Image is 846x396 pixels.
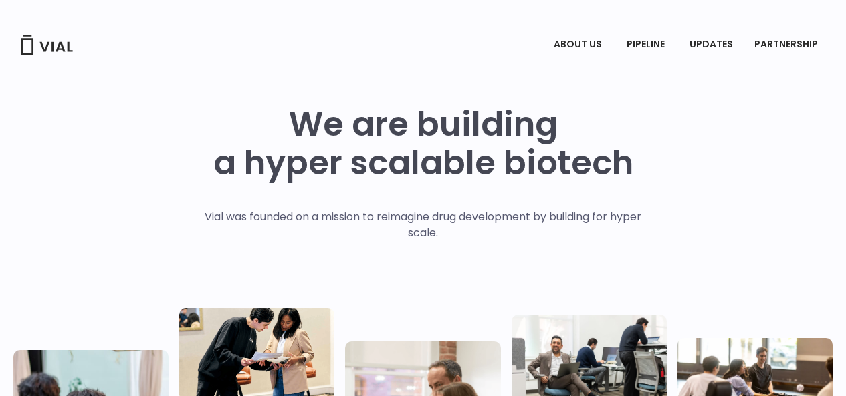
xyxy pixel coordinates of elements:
[616,33,678,56] a: PIPELINEMenu Toggle
[213,105,633,182] h1: We are building a hyper scalable biotech
[744,33,832,56] a: PARTNERSHIPMenu Toggle
[191,209,655,241] p: Vial was founded on a mission to reimagine drug development by building for hyper scale.
[543,33,615,56] a: ABOUT USMenu Toggle
[679,33,743,56] a: UPDATES
[20,35,74,55] img: Vial Logo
